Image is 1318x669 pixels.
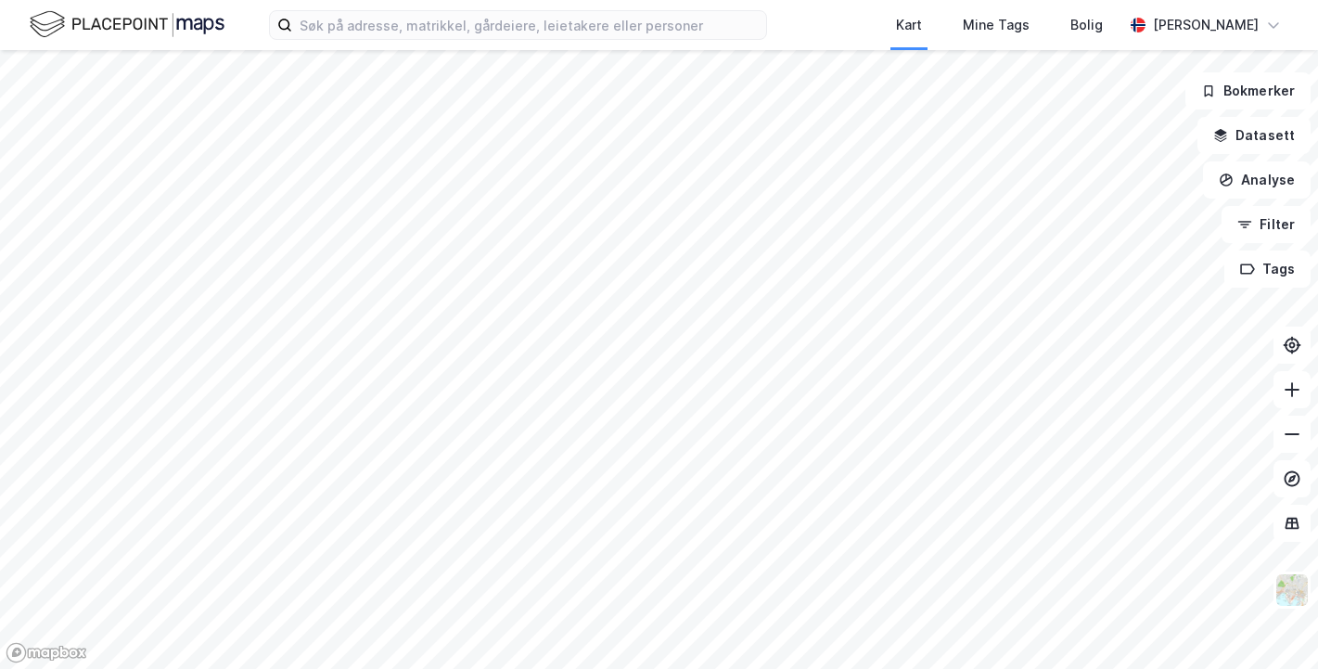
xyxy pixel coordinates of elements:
[1225,580,1318,669] div: Kontrollprogram for chat
[1225,580,1318,669] iframe: Chat Widget
[30,8,224,41] img: logo.f888ab2527a4732fd821a326f86c7f29.svg
[963,14,1030,36] div: Mine Tags
[292,11,766,39] input: Søk på adresse, matrikkel, gårdeiere, leietakere eller personer
[1070,14,1103,36] div: Bolig
[1153,14,1259,36] div: [PERSON_NAME]
[896,14,922,36] div: Kart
